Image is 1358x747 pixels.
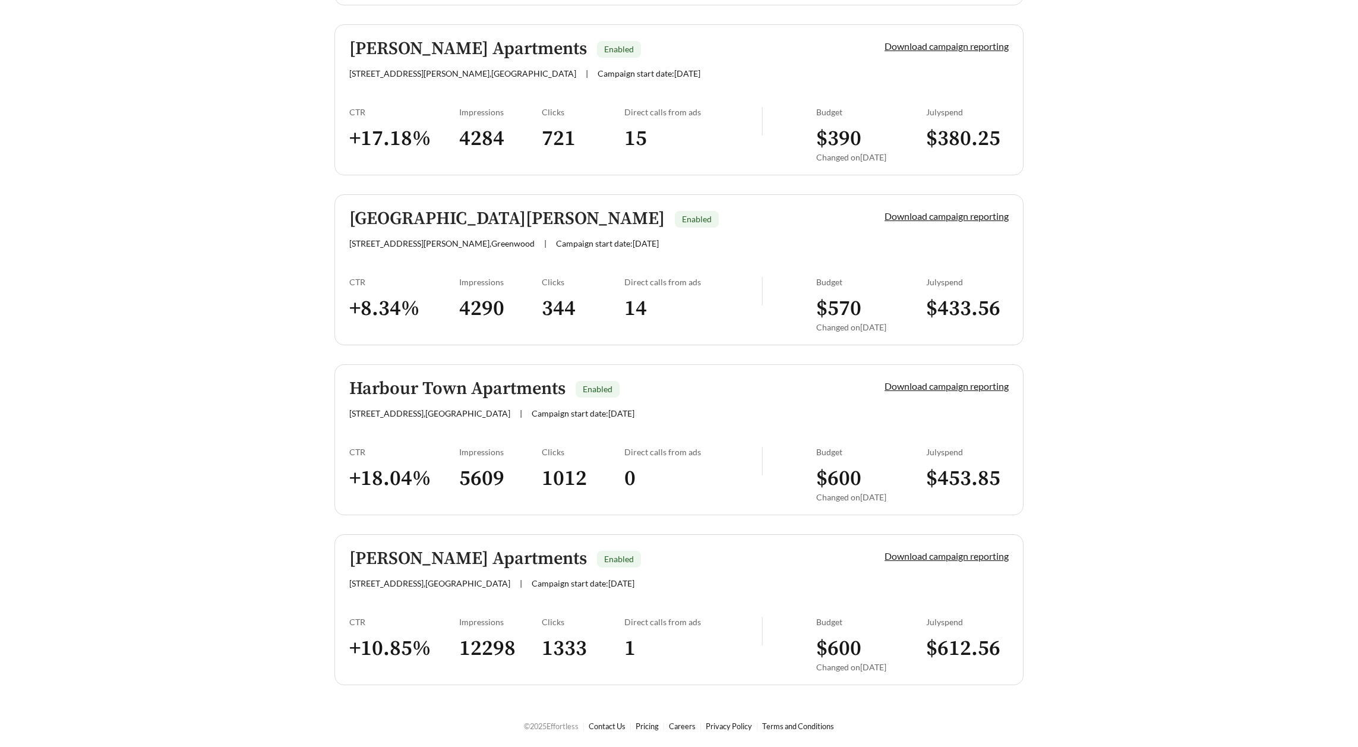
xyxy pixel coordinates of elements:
[762,721,834,731] a: Terms and Conditions
[762,107,763,135] img: line
[459,465,542,492] h3: 5609
[349,379,566,399] h5: Harbour Town Apartments
[459,447,542,457] div: Impressions
[349,295,459,322] h3: + 8.34 %
[926,447,1009,457] div: July spend
[762,277,763,305] img: line
[706,721,752,731] a: Privacy Policy
[598,68,700,78] span: Campaign start date: [DATE]
[624,635,762,662] h3: 1
[542,277,624,287] div: Clicks
[349,549,587,569] h5: [PERSON_NAME] Apartments
[349,635,459,662] h3: + 10.85 %
[816,635,926,662] h3: $ 600
[816,492,926,502] div: Changed on [DATE]
[532,408,634,418] span: Campaign start date: [DATE]
[349,107,459,117] div: CTR
[542,125,624,152] h3: 721
[532,578,634,588] span: Campaign start date: [DATE]
[885,550,1009,562] a: Download campaign reporting
[926,617,1009,627] div: July spend
[556,238,659,248] span: Campaign start date: [DATE]
[542,107,624,117] div: Clicks
[885,40,1009,52] a: Download campaign reporting
[459,277,542,287] div: Impressions
[816,107,926,117] div: Budget
[349,238,535,248] span: [STREET_ADDRESS][PERSON_NAME] , Greenwood
[624,107,762,117] div: Direct calls from ads
[926,107,1009,117] div: July spend
[816,125,926,152] h3: $ 390
[624,447,762,457] div: Direct calls from ads
[349,277,459,287] div: CTR
[624,277,762,287] div: Direct calls from ads
[816,447,926,457] div: Budget
[624,295,762,322] h3: 14
[542,295,624,322] h3: 344
[544,238,547,248] span: |
[459,617,542,627] div: Impressions
[459,125,542,152] h3: 4284
[586,68,588,78] span: |
[349,408,510,418] span: [STREET_ADDRESS] , [GEOGRAPHIC_DATA]
[816,295,926,322] h3: $ 570
[524,721,579,731] span: © 2025 Effortless
[334,364,1024,515] a: Harbour Town ApartmentsEnabled[STREET_ADDRESS],[GEOGRAPHIC_DATA]|Campaign start date:[DATE]Downlo...
[604,554,634,564] span: Enabled
[334,194,1024,345] a: [GEOGRAPHIC_DATA][PERSON_NAME]Enabled[STREET_ADDRESS][PERSON_NAME],Greenwood|Campaign start date:...
[762,447,763,475] img: line
[926,125,1009,152] h3: $ 380.25
[542,617,624,627] div: Clicks
[926,635,1009,662] h3: $ 612.56
[349,68,576,78] span: [STREET_ADDRESS][PERSON_NAME] , [GEOGRAPHIC_DATA]
[604,44,634,54] span: Enabled
[669,721,696,731] a: Careers
[926,295,1009,322] h3: $ 433.56
[636,721,659,731] a: Pricing
[816,465,926,492] h3: $ 600
[349,465,459,492] h3: + 18.04 %
[885,210,1009,222] a: Download campaign reporting
[349,125,459,152] h3: + 17.18 %
[583,384,612,394] span: Enabled
[349,39,587,59] h5: [PERSON_NAME] Apartments
[816,152,926,162] div: Changed on [DATE]
[885,380,1009,392] a: Download campaign reporting
[624,465,762,492] h3: 0
[520,408,522,418] span: |
[926,465,1009,492] h3: $ 453.85
[624,617,762,627] div: Direct calls from ads
[349,209,665,229] h5: [GEOGRAPHIC_DATA][PERSON_NAME]
[816,277,926,287] div: Budget
[816,662,926,672] div: Changed on [DATE]
[762,617,763,645] img: line
[542,635,624,662] h3: 1333
[816,322,926,332] div: Changed on [DATE]
[459,635,542,662] h3: 12298
[334,534,1024,685] a: [PERSON_NAME] ApartmentsEnabled[STREET_ADDRESS],[GEOGRAPHIC_DATA]|Campaign start date:[DATE]Downl...
[459,107,542,117] div: Impressions
[349,447,459,457] div: CTR
[349,617,459,627] div: CTR
[624,125,762,152] h3: 15
[349,578,510,588] span: [STREET_ADDRESS] , [GEOGRAPHIC_DATA]
[682,214,712,224] span: Enabled
[926,277,1009,287] div: July spend
[589,721,626,731] a: Contact Us
[459,295,542,322] h3: 4290
[334,24,1024,175] a: [PERSON_NAME] ApartmentsEnabled[STREET_ADDRESS][PERSON_NAME],[GEOGRAPHIC_DATA]|Campaign start dat...
[542,447,624,457] div: Clicks
[542,465,624,492] h3: 1012
[520,578,522,588] span: |
[816,617,926,627] div: Budget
